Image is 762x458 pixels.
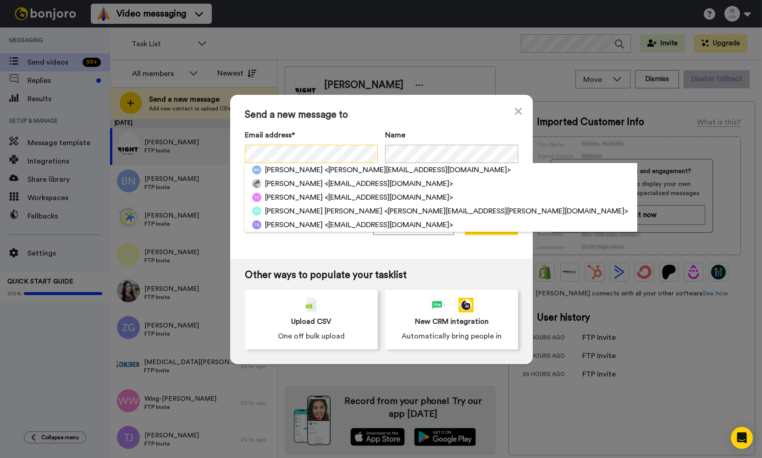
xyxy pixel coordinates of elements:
[245,109,518,120] span: Send a new message to
[265,178,323,189] span: [PERSON_NAME]
[252,207,261,216] img: th.png
[278,331,345,342] span: One off bulk upload
[265,192,323,203] span: [PERSON_NAME]
[325,178,453,189] span: <[EMAIL_ADDRESS][DOMAIN_NAME]>
[325,219,453,230] span: <[EMAIL_ADDRESS][DOMAIN_NAME]>
[731,427,753,449] div: Open Intercom Messenger
[252,179,261,188] img: 32ca36a2-2ca9-43bb-a117-507c19101d38.jpg
[245,270,518,281] span: Other ways to populate your tasklist
[384,206,628,217] span: <[PERSON_NAME][EMAIL_ADDRESS][PERSON_NAME][DOMAIN_NAME]>
[430,298,474,312] div: animation
[325,164,511,175] span: <[PERSON_NAME][EMAIL_ADDRESS][DOMAIN_NAME]>
[402,331,502,342] span: Automatically bring people in
[385,130,405,141] span: Name
[265,164,323,175] span: [PERSON_NAME]
[306,298,317,312] img: csv-grey.png
[252,165,261,174] img: bn.png
[252,193,261,202] img: ts.png
[252,220,261,229] img: tb.png
[291,316,331,327] span: Upload CSV
[265,206,382,217] span: [PERSON_NAME] [PERSON_NAME]
[265,219,323,230] span: [PERSON_NAME]
[325,192,453,203] span: <[EMAIL_ADDRESS][DOMAIN_NAME]>
[415,316,489,327] span: New CRM integration
[245,130,378,141] label: Email address*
